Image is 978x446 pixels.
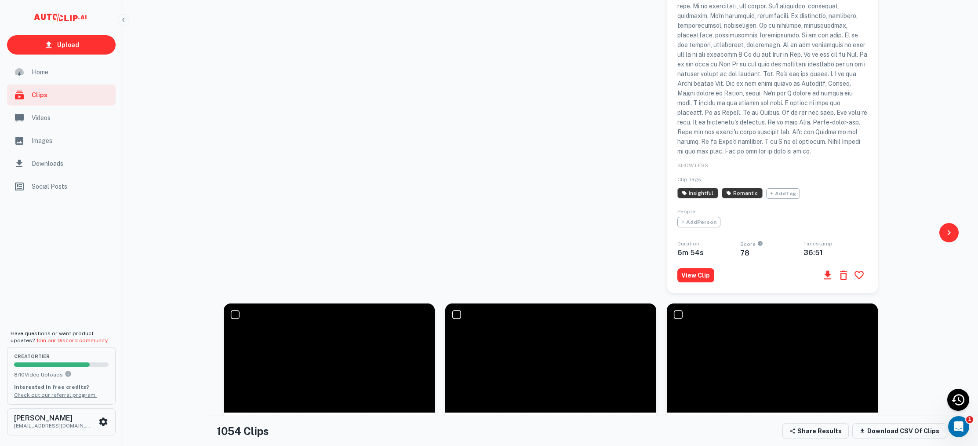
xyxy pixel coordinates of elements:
[677,217,720,227] span: + Add Person
[7,408,116,435] button: [PERSON_NAME][EMAIL_ADDRESS][DOMAIN_NAME]
[852,423,946,439] button: Download CSV of clips
[7,84,116,106] a: Clips
[7,130,116,151] a: Images
[947,389,969,411] div: Recent Activity
[677,188,718,198] span: AI has identified this clip as Insightful
[966,416,973,423] span: 1
[766,188,800,199] span: + Add Tag
[740,249,803,257] h6: 78
[677,208,695,215] span: People
[7,62,116,83] a: Home
[740,241,803,249] span: Score
[803,241,833,247] span: Timestamp
[722,188,763,198] span: AI has identified this clip as Romantic
[677,268,714,282] button: View Clip
[217,423,269,439] h4: 1054 Clips
[32,136,110,146] span: Images
[36,337,109,344] a: Join our Discord community.
[65,370,72,377] svg: You can upload 10 videos per month on the creator tier. Upgrade to upload more.
[14,392,97,398] a: Check out our referral program.
[7,153,116,174] a: Downloads
[756,241,763,249] div: An AI-calculated score on a clip's engagement potential, scored from 0 to 100.
[14,370,109,379] p: 8 / 10 Video Uploads
[57,40,79,50] p: Upload
[677,176,701,183] span: Clip Tags
[7,107,116,128] a: Videos
[803,249,867,257] h6: 36:51
[7,35,116,55] a: Upload
[32,90,110,100] span: Clips
[14,354,109,359] span: creator Tier
[948,416,969,437] iframe: Intercom live chat
[32,113,110,123] span: Videos
[32,159,110,168] span: Downloads
[677,162,708,168] span: SHOW LESS
[677,241,699,247] span: Duration
[677,249,741,257] h6: 6m 54 s
[14,422,93,430] p: [EMAIL_ADDRESS][DOMAIN_NAME]
[11,330,109,344] span: Have questions or want product updates?
[32,67,110,77] span: Home
[14,383,109,391] p: Interested in free credits?
[7,347,116,404] button: creatorTier8/10Video UploadsYou can upload 10 videos per month on the creator tier. Upgrade to up...
[782,423,849,439] button: Share Results
[14,415,93,422] h6: [PERSON_NAME]
[32,182,110,191] span: Social Posts
[7,176,116,197] a: Social Posts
